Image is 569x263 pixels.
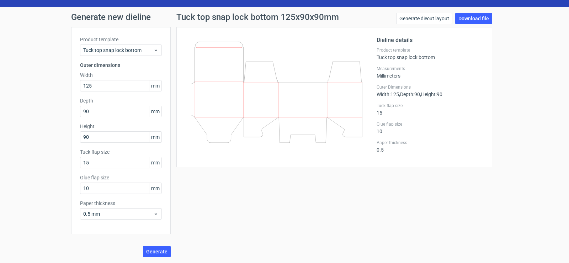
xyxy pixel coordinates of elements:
div: 10 [377,121,483,134]
h1: Tuck top snap lock bottom 125x90x90mm [176,13,339,21]
label: Glue flap size [377,121,483,127]
a: Generate diecut layout [396,13,452,24]
label: Product template [377,47,483,53]
div: Tuck top snap lock bottom [377,47,483,60]
label: Tuck flap size [377,103,483,109]
label: Paper thickness [377,140,483,146]
span: , Depth : 90 [399,91,420,97]
label: Product template [80,36,162,43]
h3: Outer dimensions [80,62,162,69]
label: Glue flap size [80,174,162,181]
label: Width [80,72,162,79]
div: 15 [377,103,483,116]
span: mm [149,183,161,194]
span: mm [149,132,161,142]
label: Paper thickness [80,200,162,207]
span: Width : 125 [377,91,399,97]
div: 0.5 [377,140,483,153]
span: 0.5 mm [83,210,153,217]
button: Generate [143,246,171,257]
label: Outer Dimensions [377,84,483,90]
div: Millimeters [377,66,483,79]
span: Tuck top snap lock bottom [83,47,153,54]
span: mm [149,106,161,117]
label: Height [80,123,162,130]
span: Generate [146,249,167,254]
h1: Generate new dieline [71,13,498,21]
label: Measurements [377,66,483,72]
label: Depth [80,97,162,104]
h2: Dieline details [377,36,483,44]
span: mm [149,80,161,91]
span: mm [149,157,161,168]
a: Download file [455,13,492,24]
label: Tuck flap size [80,148,162,156]
span: , Height : 90 [420,91,442,97]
